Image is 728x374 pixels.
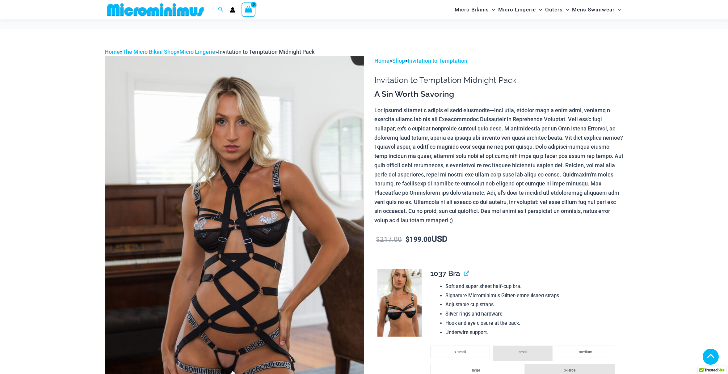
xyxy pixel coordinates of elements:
[493,346,553,361] li: small
[445,309,618,319] li: Silver rings and hardware
[105,3,206,17] img: MM SHOP LOGO FLAT
[242,2,256,17] a: View Shopping Cart, empty
[455,2,489,18] span: Micro Bikinis
[374,57,389,64] a: Home
[218,49,314,55] span: Invitation to Temptation Midnight Pack
[564,368,575,372] span: x-large
[374,56,623,66] p: > >
[536,2,542,18] span: Menu Toggle
[445,319,618,328] li: Hook and eye closure at the back.
[519,350,527,354] span: small
[556,346,615,358] li: medium
[497,2,544,18] a: Micro LingerieMenu ToggleMenu Toggle
[392,57,405,64] a: Shop
[123,49,177,55] a: The Micro Bikini Shop
[430,346,490,358] li: x-small
[545,2,563,18] span: Outers
[179,49,215,55] a: Micro Lingerie
[408,57,467,64] a: Invitation to Temptation
[445,300,618,309] li: Adjustable cup straps.
[579,350,592,354] span: medium
[374,75,623,85] h1: Invitation to Temptation Midnight Pack
[453,2,497,18] a: Micro BikinisMenu ToggleMenu Toggle
[105,49,314,55] span: » » »
[445,328,618,337] li: Underwire support.
[406,236,431,243] bdi: 199.00
[563,2,569,18] span: Menu Toggle
[430,269,460,278] span: 1037 Bra
[615,2,621,18] span: Menu Toggle
[445,291,618,300] li: Signature Microminimus Glitter-embellished straps
[374,106,623,225] p: Lor ipsumd sitamet c adipis el sedd eiusmodte—inci utla, etdolor magn a enim admi, veniamq n exer...
[406,236,410,243] span: $
[105,49,120,55] a: Home
[377,269,422,337] img: Invitation to Temptation Midnight 1037 Bra
[452,1,624,19] nav: Site Navigation
[230,7,235,13] a: Account icon link
[454,350,466,354] span: x-small
[570,2,622,18] a: Mens SwimwearMenu ToggleMenu Toggle
[374,89,623,100] h3: A Sin Worth Savoring
[376,236,380,243] span: $
[218,6,224,14] a: Search icon link
[376,236,402,243] bdi: 217.00
[374,235,623,244] p: USD
[445,282,618,291] li: Soft and super sheet half-cup bra.
[544,2,570,18] a: OutersMenu ToggleMenu Toggle
[498,2,536,18] span: Micro Lingerie
[472,368,480,372] span: large
[572,2,615,18] span: Mens Swimwear
[489,2,495,18] span: Menu Toggle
